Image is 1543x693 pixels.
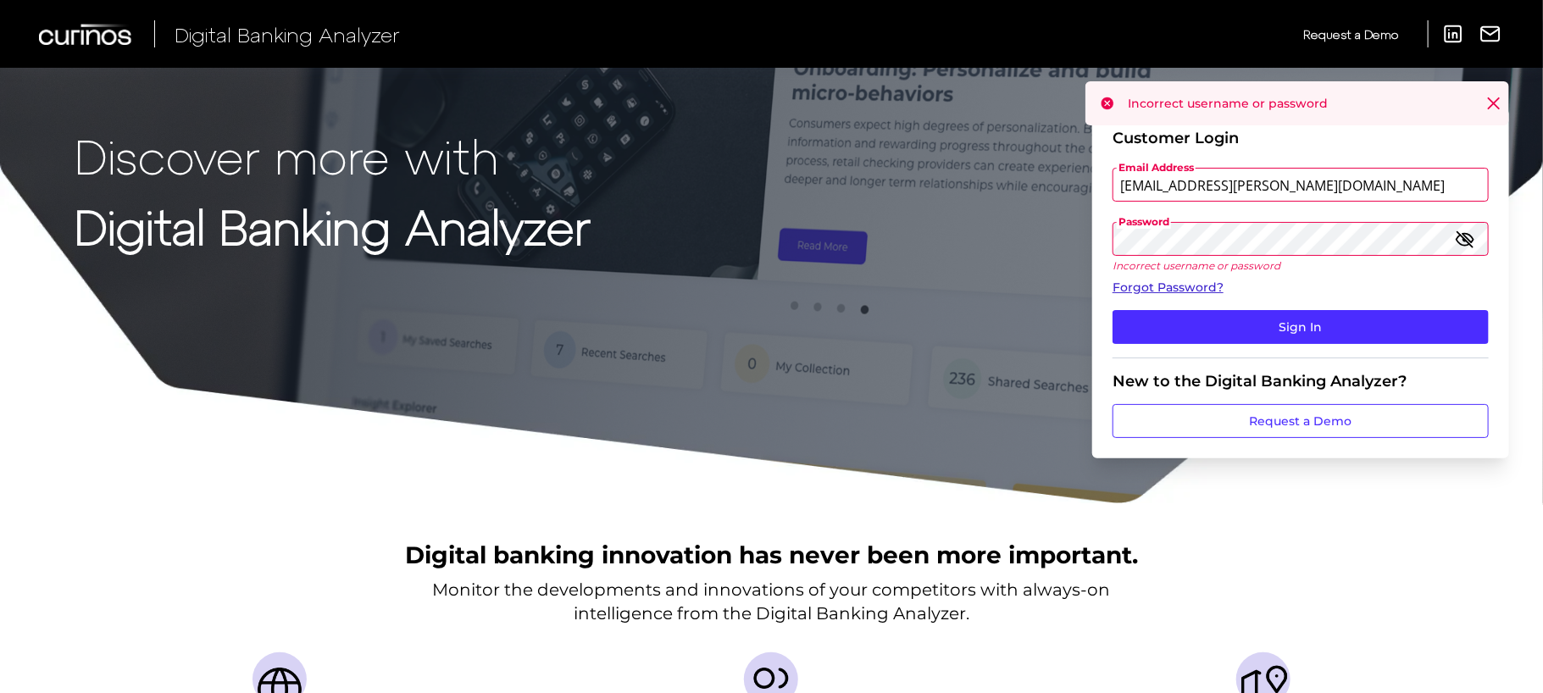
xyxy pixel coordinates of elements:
a: Request a Demo [1303,20,1398,48]
p: Discover more with [75,129,591,182]
img: Curinos [39,24,134,45]
p: Monitor the developments and innovations of your competitors with always-on intelligence from the... [433,578,1111,625]
div: New to the Digital Banking Analyzer? [1113,372,1489,391]
span: Password [1117,215,1171,229]
button: Sign In [1113,310,1489,344]
p: Incorrect username or password [1113,259,1489,272]
strong: Digital Banking Analyzer [75,197,591,254]
span: Request a Demo [1303,27,1398,42]
a: Request a Demo [1113,404,1489,438]
div: Incorrect username or password [1085,81,1509,125]
h2: Digital banking innovation has never been more important. [405,539,1138,571]
span: Email Address [1117,161,1196,175]
span: Digital Banking Analyzer [175,22,400,47]
div: Customer Login [1113,129,1489,147]
a: Forgot Password? [1113,279,1489,297]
